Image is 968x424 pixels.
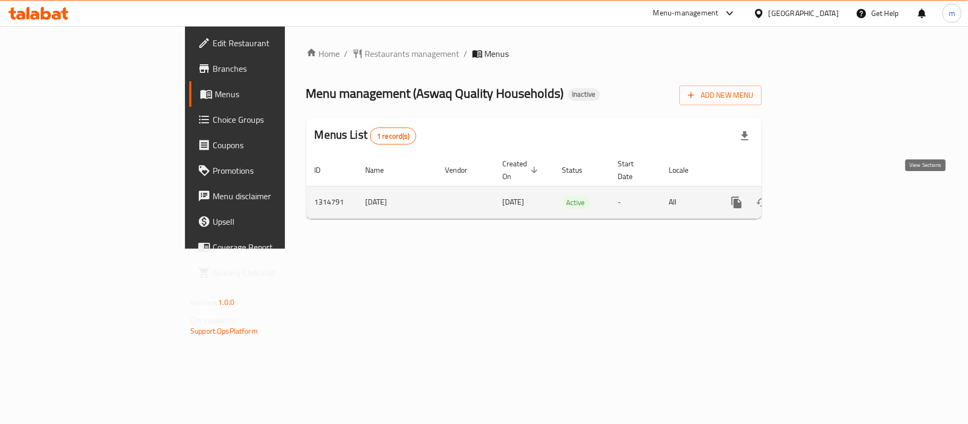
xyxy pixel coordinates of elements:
[306,154,835,219] table: enhanced table
[679,86,762,105] button: Add New Menu
[445,164,482,176] span: Vendor
[213,113,338,126] span: Choice Groups
[306,47,762,60] nav: breadcrumb
[732,123,757,149] div: Export file
[562,196,590,209] div: Active
[618,157,648,183] span: Start Date
[306,81,564,105] span: Menu management ( Aswaq Quality Households )
[568,90,600,99] span: Inactive
[357,186,437,218] td: [DATE]
[213,190,338,202] span: Menu disclaimer
[365,47,460,60] span: Restaurants management
[215,88,338,100] span: Menus
[503,157,541,183] span: Created On
[562,164,597,176] span: Status
[213,241,338,253] span: Coverage Report
[189,81,347,107] a: Menus
[189,234,347,260] a: Coverage Report
[464,47,468,60] li: /
[189,30,347,56] a: Edit Restaurant
[716,154,835,186] th: Actions
[189,56,347,81] a: Branches
[189,107,347,132] a: Choice Groups
[724,190,750,215] button: more
[213,215,338,228] span: Upsell
[189,209,347,234] a: Upsell
[949,7,955,19] span: m
[769,7,839,19] div: [GEOGRAPHIC_DATA]
[653,7,719,20] div: Menu-management
[213,164,338,177] span: Promotions
[190,313,239,327] span: Get support on:
[562,197,590,209] span: Active
[315,127,416,145] h2: Menus List
[190,295,216,309] span: Version:
[688,89,753,102] span: Add New Menu
[371,131,416,141] span: 1 record(s)
[213,139,338,151] span: Coupons
[213,266,338,279] span: Grocery Checklist
[669,164,703,176] span: Locale
[503,195,525,209] span: [DATE]
[315,164,335,176] span: ID
[366,164,398,176] span: Name
[189,260,347,285] a: Grocery Checklist
[190,324,258,338] a: Support.OpsPlatform
[750,190,775,215] button: Change Status
[218,295,234,309] span: 1.0.0
[189,132,347,158] a: Coupons
[661,186,716,218] td: All
[610,186,661,218] td: -
[370,128,416,145] div: Total records count
[189,158,347,183] a: Promotions
[213,62,338,75] span: Branches
[485,47,509,60] span: Menus
[189,183,347,209] a: Menu disclaimer
[568,88,600,101] div: Inactive
[213,37,338,49] span: Edit Restaurant
[352,47,460,60] a: Restaurants management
